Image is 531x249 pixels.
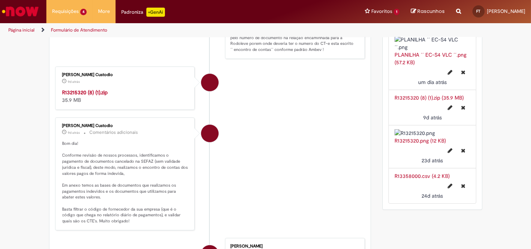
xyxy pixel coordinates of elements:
[62,141,189,224] p: Bom dia! Conforme revisão de nossos processos, identificamos o pagamento de documentos cancelado ...
[422,192,443,199] time: 06/08/2025 08:39:05
[395,137,446,144] a: R13215320.png (12 KB)
[90,129,138,136] small: Comentários adicionais
[52,8,79,15] span: Requisições
[62,89,108,96] a: R13215320 (8) (1).zip
[418,79,447,86] time: 27/08/2025 17:30:43
[487,8,525,14] span: [PERSON_NAME]
[62,124,189,128] div: [PERSON_NAME] Custodio
[68,130,80,135] time: 21/08/2025 08:32:12
[444,180,457,192] button: Editar nome de arquivo R13358000.csv
[444,144,457,157] button: Editar nome de arquivo R13215320.png
[422,157,443,164] span: 23d atrás
[68,79,80,84] time: 21/08/2025 08:32:46
[477,9,481,14] span: FT
[146,8,165,17] p: +GenAi
[121,8,165,17] div: Padroniza
[417,8,445,15] span: Rascunhos
[395,129,470,137] img: R13215320.png
[98,8,110,15] span: More
[444,66,457,78] button: Editar nome de arquivo PLANILHA ´´ EC-S4 VLC ´´.png
[394,9,399,15] span: 1
[418,79,447,86] span: um dia atrás
[6,23,348,37] ul: Trilhas de página
[422,192,443,199] span: 24d atrás
[444,102,457,114] button: Editar nome de arquivo R13215320 (8) (1).zip
[457,180,470,192] button: Excluir R13358000.csv
[230,244,357,249] div: [PERSON_NAME]
[395,173,450,179] a: R13358000.csv (4.2 KB)
[371,8,392,15] span: Favoritos
[80,9,87,15] span: 4
[423,114,442,121] time: 21/08/2025 08:32:46
[457,102,470,114] button: Excluir R13215320 (8) (1).zip
[62,73,189,77] div: [PERSON_NAME] Custodio
[395,94,464,101] a: R13215320 (8) (1).zip (35.9 MB)
[201,74,219,91] div: Igor Alexandre Custodio
[457,144,470,157] button: Excluir R13215320.png
[457,66,470,78] button: Excluir PLANILHA ´´ EC-S4 VLC ´´.png
[411,8,445,15] a: Rascunhos
[395,36,470,51] img: PLANILHA ´´ EC-S4 VLC ´´.png
[8,27,35,33] a: Página inicial
[68,79,80,84] span: 9d atrás
[62,89,189,104] div: 35.9 MB
[395,51,466,66] a: PLANILHA ´´ EC-S4 VLC ´´.png (57.2 KB)
[201,125,219,142] div: Igor Alexandre Custodio
[1,4,40,19] img: ServiceNow
[68,130,80,135] span: 9d atrás
[422,157,443,164] time: 06/08/2025 16:04:10
[423,114,442,121] span: 9d atrás
[51,27,107,33] a: Formulário de Atendimento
